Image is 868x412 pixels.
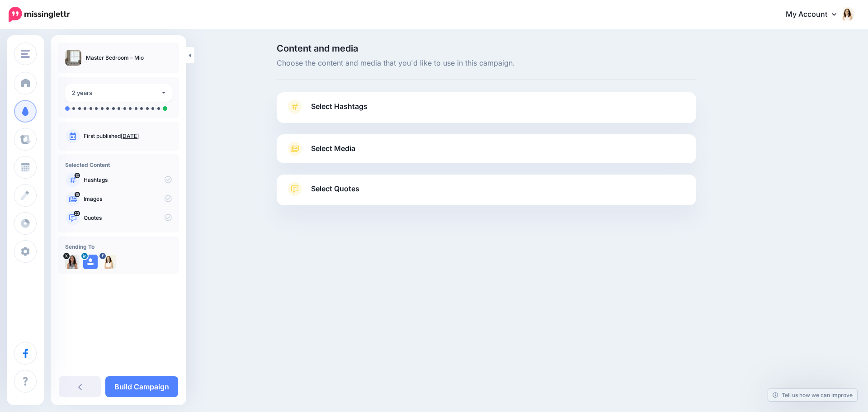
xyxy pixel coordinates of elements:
[65,243,172,250] h4: Sending To
[121,133,139,139] a: [DATE]
[101,255,116,269] img: 20479796_1519423771450404_4084095130666208276_n-bsa32121.jpg
[311,183,359,195] span: Select Quotes
[75,192,80,197] span: 15
[777,4,854,26] a: My Account
[286,99,687,123] a: Select Hashtags
[286,182,687,205] a: Select Quotes
[311,142,355,155] span: Select Media
[74,211,80,216] span: 23
[311,100,368,113] span: Select Hashtags
[9,7,70,22] img: Missinglettr
[86,53,144,62] p: Master Bedroom – Mio
[768,389,857,401] a: Tell us how we can improve
[84,132,172,140] p: First published
[65,255,80,269] img: 8LzpjWeL-22117.jpg
[75,173,80,178] span: 10
[84,176,172,184] p: Hashtags
[21,50,30,58] img: menu.png
[84,195,172,203] p: Images
[84,214,172,222] p: Quotes
[83,255,98,269] img: user_default_image.png
[72,88,161,98] div: 2 years
[65,84,172,102] button: 2 years
[277,57,696,69] span: Choose the content and media that you'd like to use in this campaign.
[286,142,687,156] a: Select Media
[65,50,81,66] img: bbb1bc12dae7058a535bade0ce50a7c8_thumb.jpg
[65,161,172,168] h4: Selected Content
[277,44,696,53] span: Content and media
